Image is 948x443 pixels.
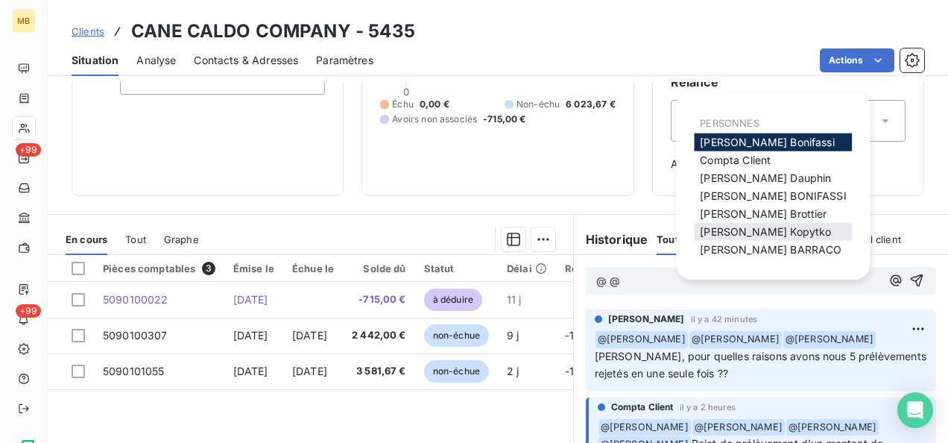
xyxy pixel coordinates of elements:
span: Graphe [164,233,199,245]
span: @ @ [596,274,620,287]
div: Échue le [292,263,334,274]
div: Émise le [233,263,274,274]
div: Solde dû [352,263,406,274]
span: 2 442,00 € [352,328,406,343]
span: Situation [72,53,118,68]
span: [DATE] [233,365,268,377]
span: 3 [202,262,215,275]
span: [DATE] [233,293,268,306]
span: Clients [72,25,104,37]
span: +99 [16,304,41,318]
span: 9 j [507,329,519,342]
span: Compta Client [700,154,771,166]
span: [PERSON_NAME] Dauphin [700,172,831,184]
h6: Historique [574,230,648,248]
span: @ [PERSON_NAME] [783,331,876,348]
span: [PERSON_NAME] BARRACO [700,243,841,256]
span: Tout [657,233,679,245]
div: Pièces comptables [103,262,215,275]
span: [PERSON_NAME], pour quelles raisons avons nous 5 prélèvements rejetés en une seule fois ?? [595,350,929,380]
span: [PERSON_NAME] Bonifassi [700,136,834,148]
div: Retard [565,263,613,274]
span: -715,00 € [352,292,406,307]
span: Portail client [844,233,901,245]
span: [DATE] [292,365,327,377]
button: Actions [820,48,894,72]
span: [DATE] [292,329,327,342]
span: à déduire [424,289,482,311]
span: -13 j [565,329,587,342]
span: Contacts & Adresses [194,53,298,68]
span: -13 j [565,365,587,377]
span: Compta Client [611,400,674,414]
span: Non-échu [516,98,560,111]
span: @ [PERSON_NAME] [598,419,691,436]
span: Paramètres [316,53,373,68]
span: 5090100022 [103,293,168,306]
h6: Relance [671,73,906,91]
span: 3 581,67 € [352,364,406,379]
span: PERSONNES [700,117,759,129]
span: 6 023,67 € [566,98,616,111]
span: [PERSON_NAME] BONIFASSI [700,189,846,202]
span: Aucune relance prévue [671,157,906,172]
span: +99 [16,143,41,157]
span: Tout [125,233,146,245]
span: Avoirs non associés [392,113,477,126]
span: @ [PERSON_NAME] [786,419,879,436]
span: [PERSON_NAME] Kopytko [700,225,831,238]
span: [DATE] [233,329,268,342]
span: il y a 2 heures [680,403,736,412]
div: MB [12,9,36,33]
a: Clients [72,24,104,39]
span: 2 j [507,365,519,377]
div: Statut [424,263,489,274]
h3: CANE CALDO COMPANY - 5435 [131,18,415,45]
span: Échu [392,98,414,111]
div: Open Intercom Messenger [897,392,933,428]
span: En cours [66,233,107,245]
div: Délai [507,263,547,274]
span: 5090101055 [103,365,165,377]
span: 11 j [507,293,522,306]
span: @ [PERSON_NAME] [689,331,782,348]
span: [PERSON_NAME] [608,312,685,326]
span: -715,00 € [483,113,525,126]
span: non-échue [424,324,489,347]
span: 0,00 € [420,98,449,111]
span: [PERSON_NAME] Brottier [700,207,827,220]
span: @ [PERSON_NAME] [595,331,688,348]
span: @ [PERSON_NAME] [692,419,785,436]
span: non-échue [424,360,489,383]
span: 0 [403,86,409,98]
span: Analyse [136,53,176,68]
span: il y a 42 minutes [691,315,758,324]
span: 5090100307 [103,329,168,342]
